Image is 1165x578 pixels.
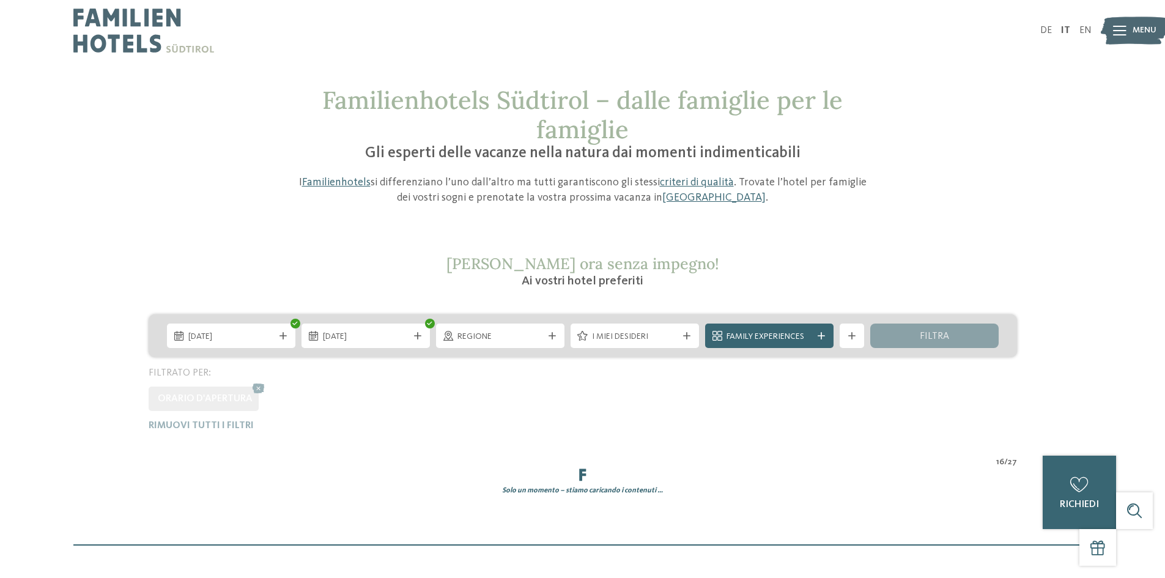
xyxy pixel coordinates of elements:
[1061,26,1070,35] a: IT
[302,177,371,188] a: Familienhotels
[727,331,812,343] span: Family Experiences
[446,254,719,273] span: [PERSON_NAME] ora senza impegno!
[323,331,409,343] span: [DATE]
[188,331,274,343] span: [DATE]
[365,146,801,161] span: Gli esperti delle vacanze nella natura dai momenti indimenticabili
[457,331,543,343] span: Regione
[322,84,843,145] span: Familienhotels Südtirol – dalle famiglie per le famiglie
[996,456,1004,469] span: 16
[592,331,678,343] span: I miei desideri
[139,486,1026,496] div: Solo un momento – stiamo caricando i contenuti …
[1133,24,1156,37] span: Menu
[1043,456,1116,529] a: richiedi
[1079,26,1092,35] a: EN
[1004,456,1008,469] span: /
[1040,26,1052,35] a: DE
[522,275,643,287] span: Ai vostri hotel preferiti
[292,175,873,206] p: I si differenziano l’uno dall’altro ma tutti garantiscono gli stessi . Trovate l’hotel per famigl...
[660,177,734,188] a: criteri di qualità
[662,192,766,203] a: [GEOGRAPHIC_DATA]
[1008,456,1017,469] span: 27
[1060,500,1099,509] span: richiedi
